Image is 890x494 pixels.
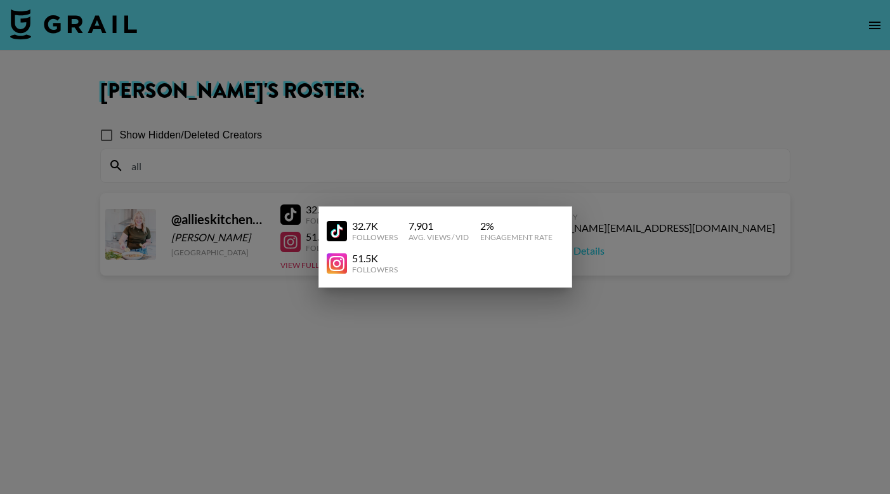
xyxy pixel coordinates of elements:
[409,232,469,242] div: Avg. Views / Vid
[352,220,398,232] div: 32.7K
[327,221,347,241] img: YouTube
[480,220,553,232] div: 2 %
[352,265,398,274] div: Followers
[352,252,398,265] div: 51.5K
[352,232,398,242] div: Followers
[409,220,469,232] div: 7,901
[327,253,347,274] img: YouTube
[480,232,553,242] div: Engagement Rate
